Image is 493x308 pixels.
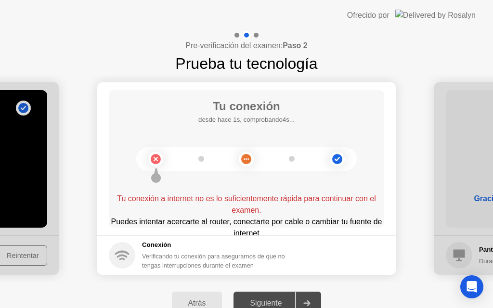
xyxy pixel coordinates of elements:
div: Siguiente [236,299,295,308]
b: Paso 2 [283,41,308,50]
h5: desde hace 1s, comprobando4s... [198,115,295,125]
h1: Tu conexión [198,98,295,115]
div: Open Intercom Messenger [460,275,483,298]
h1: Prueba tu tecnología [175,52,317,75]
h5: Conexión [142,240,305,250]
div: Atrás [175,299,220,308]
div: Puedes intentar acercarte al router, conectarte por cable o cambiar tu fuente de internet [109,216,384,239]
h4: Pre-verificación del examen: [185,40,307,51]
img: Delivered by Rosalyn [395,10,476,21]
div: Tu conexión a internet no es lo suficientemente rápida para continuar con el examen. [109,193,384,216]
div: Ofrecido por [347,10,389,21]
div: Verificando tu conexión para asegurarnos de que no tengas interrupciones durante el examen [142,252,305,270]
